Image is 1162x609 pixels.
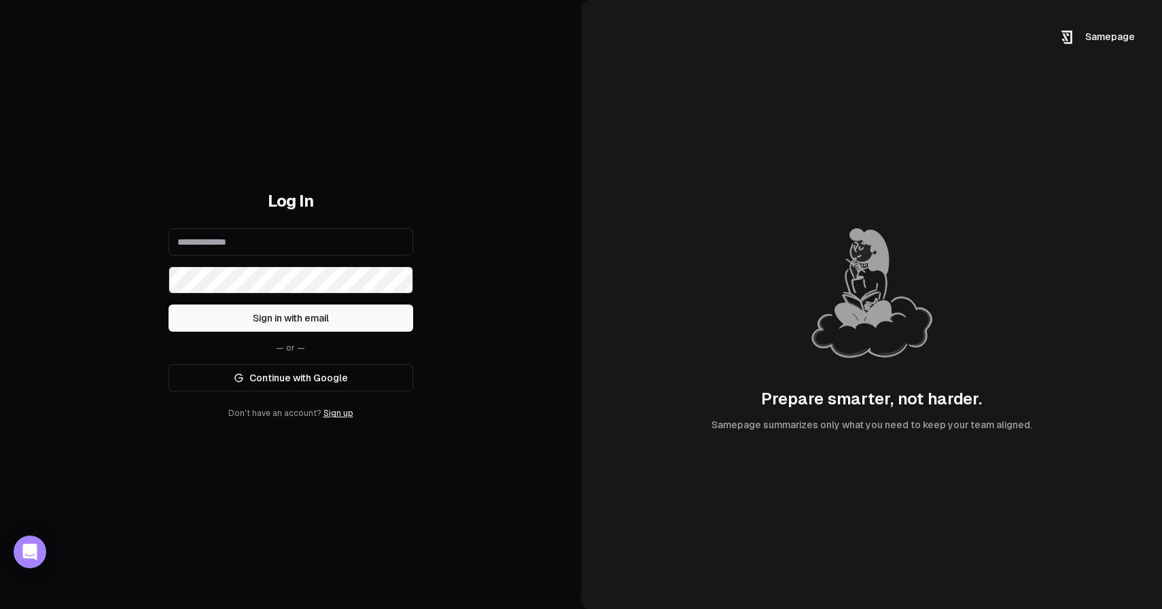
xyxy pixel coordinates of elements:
[169,190,413,212] h1: Log In
[169,343,413,353] div: — or —
[1085,31,1135,42] span: Samepage
[169,364,413,391] a: Continue with Google
[14,536,46,568] div: Open Intercom Messenger
[761,388,982,410] div: Prepare smarter, not harder.
[169,304,413,332] button: Sign in with email
[323,408,353,418] a: Sign up
[711,418,1032,432] div: Samepage summarizes only what you need to keep your team aligned.
[169,408,413,419] div: Don't have an account?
